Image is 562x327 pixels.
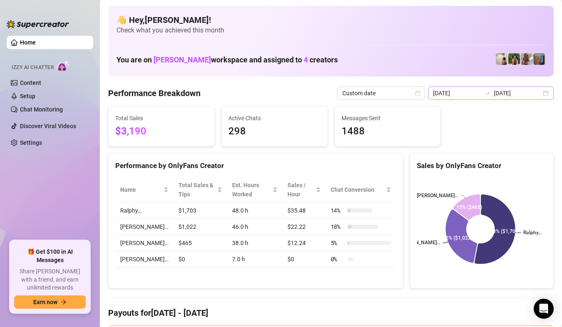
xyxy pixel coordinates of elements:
img: Wayne [533,53,545,65]
div: Open Intercom Messenger [534,299,554,319]
span: Izzy AI Chatter [12,64,54,72]
th: Total Sales & Tips [173,177,227,203]
span: Total Sales & Tips [178,181,215,199]
h4: Payouts for [DATE] - [DATE] [108,307,554,319]
span: 14 % [331,206,344,215]
span: Custom date [342,87,420,99]
span: $3,190 [115,124,208,139]
div: Sales by OnlyFans Creator [417,160,547,171]
td: $22.22 [282,219,326,235]
td: $1,022 [173,219,227,235]
span: Messages Sent [342,114,434,123]
td: $12.24 [282,235,326,251]
span: Share [PERSON_NAME] with a friend, and earn unlimited rewards [14,268,86,292]
span: 18 % [331,222,344,231]
img: Nathaniel [508,53,520,65]
input: Start date [433,89,480,98]
span: Name [120,185,162,194]
a: Chat Monitoring [20,106,63,113]
img: Nathaniel [521,53,532,65]
span: Active Chats [228,114,321,123]
span: Earn now [33,299,57,305]
span: Check what you achieved this month [116,26,545,35]
span: 0 % [331,255,344,264]
td: 38.0 h [227,235,282,251]
input: End date [494,89,541,98]
td: $35.48 [282,203,326,219]
span: 🎁 Get $100 in AI Messages [14,248,86,264]
span: arrow-right [61,299,67,305]
th: Name [115,177,173,203]
td: $465 [173,235,227,251]
img: AI Chatter [57,60,70,72]
span: swap-right [484,90,490,97]
a: Content [20,79,41,86]
span: 1488 [342,124,434,139]
h1: You are on workspace and assigned to creators [116,55,338,64]
span: to [484,90,490,97]
a: Settings [20,139,42,146]
text: [PERSON_NAME]… [416,193,458,199]
a: Home [20,39,36,46]
img: logo-BBDzfeDw.svg [7,20,69,28]
td: [PERSON_NAME]… [115,235,173,251]
h4: Performance Breakdown [108,87,201,99]
span: 5 % [331,238,344,248]
span: Sales / Hour [287,181,314,199]
span: Total Sales [115,114,208,123]
td: $0 [173,251,227,268]
text: Ralphy… [523,230,542,236]
th: Sales / Hour [282,177,326,203]
td: 48.0 h [227,203,282,219]
td: $1,703 [173,203,227,219]
td: [PERSON_NAME]… [115,219,173,235]
img: Ralphy [496,53,508,65]
text: [PERSON_NAME]… [399,240,440,246]
td: 7.0 h [227,251,282,268]
a: Discover Viral Videos [20,123,76,129]
h4: 👋 Hey, [PERSON_NAME] ! [116,14,545,26]
span: Chat Conversion [331,185,384,194]
td: $0 [282,251,326,268]
div: Est. Hours Worked [232,181,271,199]
span: calendar [415,91,420,96]
div: Performance by OnlyFans Creator [115,160,396,171]
th: Chat Conversion [326,177,396,203]
button: Earn nowarrow-right [14,295,86,309]
span: 298 [228,124,321,139]
span: [PERSON_NAME] [153,55,211,64]
td: Ralphy… [115,203,173,219]
span: 4 [304,55,308,64]
a: Setup [20,93,35,99]
td: [PERSON_NAME]… [115,251,173,268]
td: 46.0 h [227,219,282,235]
